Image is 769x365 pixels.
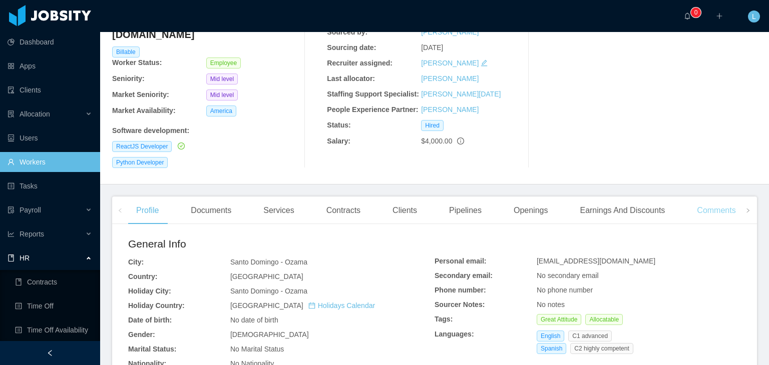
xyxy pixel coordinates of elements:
i: icon: left [118,208,123,213]
span: HR [20,254,30,262]
span: No date of birth [230,316,278,324]
b: Status: [327,121,350,129]
span: Reports [20,230,44,238]
i: icon: book [8,254,15,261]
a: icon: userWorkers [8,152,92,172]
i: icon: edit [481,59,488,66]
span: Python Developer [112,157,168,168]
a: icon: calendarHolidays Calendar [308,301,375,309]
b: Software development : [112,126,189,134]
b: Sourcer Notes: [435,300,485,308]
span: English [537,330,564,341]
span: Great Attitude [537,314,581,325]
span: [EMAIL_ADDRESS][DOMAIN_NAME] [537,257,655,265]
span: C1 advanced [568,330,612,341]
span: [GEOGRAPHIC_DATA] [230,301,375,309]
b: Languages: [435,330,474,338]
b: Gender: [128,330,155,338]
b: Date of birth: [128,316,172,324]
div: Pipelines [441,196,490,224]
b: Last allocator: [327,74,375,82]
a: [PERSON_NAME] [421,74,479,82]
span: Hired [421,120,444,131]
b: Sourcing date: [327,43,376,51]
span: [DEMOGRAPHIC_DATA] [230,330,309,338]
span: L [752,10,756,22]
a: icon: pie-chartDashboard [8,32,92,52]
b: Staffing Support Specialist: [327,90,419,98]
b: Holiday Country: [128,301,185,309]
span: Billable [112,46,140,57]
a: icon: robotUsers [8,128,92,148]
a: icon: check-circle [176,142,185,150]
a: icon: appstoreApps [8,56,92,76]
b: Secondary email: [435,271,493,279]
i: icon: calendar [308,302,315,309]
span: $4,000.00 [421,137,452,145]
a: [PERSON_NAME] [421,28,479,36]
span: No notes [537,300,565,308]
b: Salary: [327,137,350,145]
div: Clients [384,196,425,224]
div: Earnings And Discounts [572,196,673,224]
sup: 0 [691,7,701,17]
span: No Marital Status [230,345,284,353]
a: icon: auditClients [8,80,92,100]
span: Santo Domingo - Ozama [230,287,307,295]
h2: General Info [128,236,435,252]
b: Tags: [435,315,453,323]
b: Market Seniority: [112,90,169,98]
b: Worker Status: [112,58,162,66]
span: Allocatable [585,314,623,325]
span: Spanish [537,343,566,354]
i: icon: file-protect [8,206,15,213]
i: icon: solution [8,110,15,117]
span: info-circle [457,137,464,144]
span: [GEOGRAPHIC_DATA] [230,272,303,280]
span: No secondary email [537,271,599,279]
div: Services [255,196,302,224]
b: Personal email: [435,257,487,265]
a: icon: profileTime Off [15,296,92,316]
a: [PERSON_NAME][DATE] [421,90,501,98]
span: C2 highly competent [570,343,633,354]
a: icon: profileTasks [8,176,92,196]
i: icon: right [745,208,750,213]
b: City: [128,258,144,266]
b: Seniority: [112,74,145,82]
b: Country: [128,272,157,280]
b: Holiday City: [128,287,171,295]
a: icon: profileTime Off Availability [15,320,92,340]
span: America [206,105,236,116]
span: Employee [206,57,241,68]
span: Mid level [206,73,238,84]
div: Contracts [318,196,368,224]
div: Openings [506,196,556,224]
a: icon: bookContracts [15,272,92,292]
span: ReactJS Developer [112,141,172,152]
span: Mid level [206,89,238,100]
b: Phone number: [435,286,486,294]
span: No phone number [537,286,593,294]
b: Sourced by: [327,28,367,36]
span: [DATE] [421,43,443,51]
span: Santo Domingo - Ozama [230,258,307,266]
b: Marital Status: [128,345,176,353]
i: icon: bell [684,12,691,19]
i: icon: line-chart [8,230,15,237]
a: [PERSON_NAME] [421,59,479,67]
i: icon: plus [716,12,723,19]
span: Payroll [20,206,41,214]
div: Profile [128,196,167,224]
i: icon: check-circle [178,142,185,149]
b: People Experience Partner: [327,105,418,113]
b: Recruiter assigned: [327,59,393,67]
b: Market Availability: [112,106,176,114]
div: Comments [689,196,743,224]
span: Allocation [20,110,50,118]
a: [PERSON_NAME] [421,105,479,113]
div: Documents [183,196,239,224]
